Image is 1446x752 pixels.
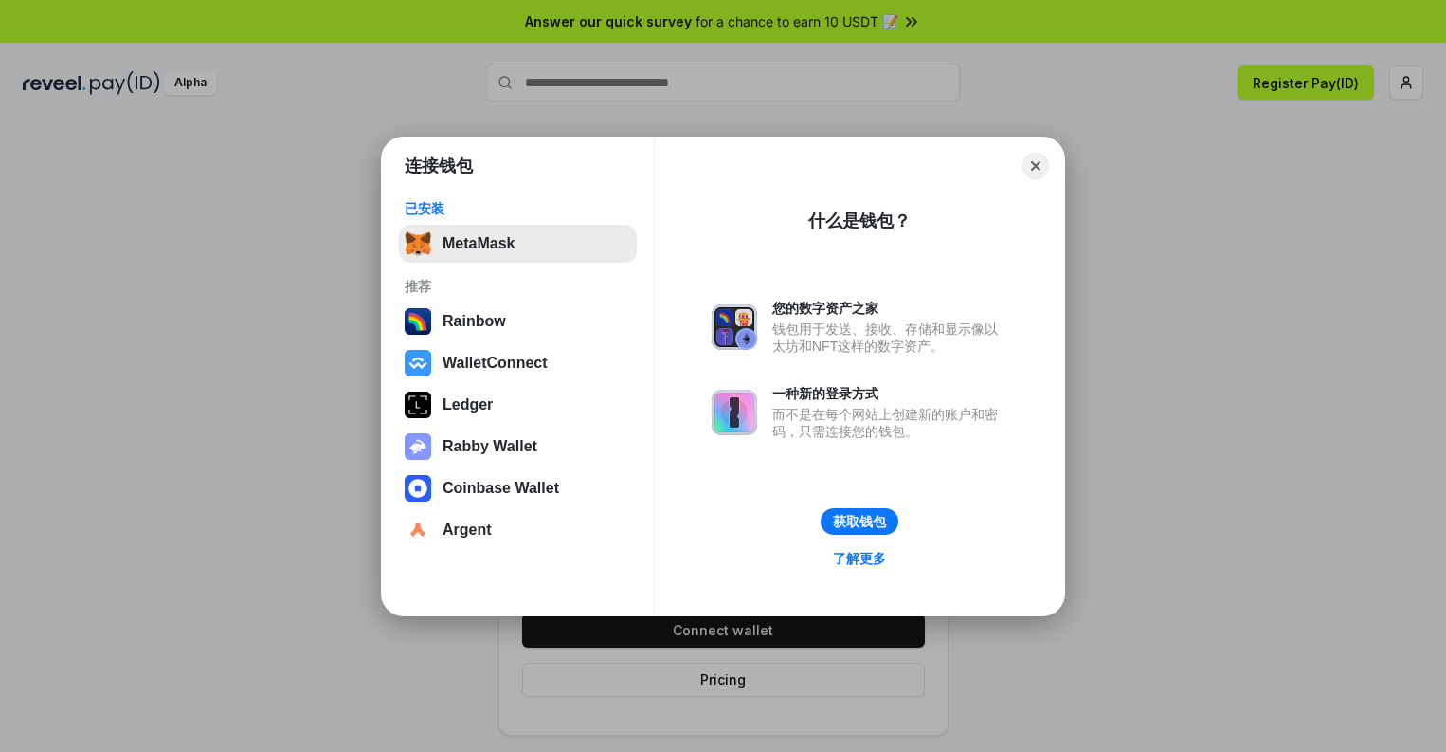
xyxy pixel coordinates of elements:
img: svg+xml,%3Csvg%20xmlns%3D%22http%3A%2F%2Fwww.w3.org%2F2000%2Fsvg%22%20fill%3D%22none%22%20viewBox... [712,390,757,435]
div: 推荐 [405,278,631,295]
img: svg+xml,%3Csvg%20xmlns%3D%22http%3A%2F%2Fwww.w3.org%2F2000%2Fsvg%22%20fill%3D%22none%22%20viewBox... [712,304,757,350]
div: 什么是钱包？ [808,210,911,232]
img: svg+xml,%3Csvg%20xmlns%3D%22http%3A%2F%2Fwww.w3.org%2F2000%2Fsvg%22%20fill%3D%22none%22%20viewBox... [405,433,431,460]
button: Rabby Wallet [399,428,637,466]
div: 了解更多 [833,550,886,567]
button: WalletConnect [399,344,637,382]
div: MetaMask [443,235,515,252]
div: Argent [443,522,492,539]
div: 钱包用于发送、接收、存储和显示像以太坊和NFT这样的数字资产。 [772,321,1007,355]
img: svg+xml,%3Csvg%20xmlns%3D%22http%3A%2F%2Fwww.w3.org%2F2000%2Fsvg%22%20width%3D%2228%22%20height%3... [405,392,431,418]
button: Close [1022,153,1049,179]
div: 已安装 [405,200,631,217]
button: MetaMask [399,225,637,263]
div: 获取钱包 [833,513,886,530]
img: svg+xml,%3Csvg%20width%3D%2228%22%20height%3D%2228%22%20viewBox%3D%220%200%2028%2028%22%20fill%3D... [405,517,431,543]
div: Rainbow [443,313,506,330]
div: 而不是在每个网站上创建新的账户和密码，只需连接您的钱包。 [772,406,1007,440]
img: svg+xml,%3Csvg%20fill%3D%22none%22%20height%3D%2233%22%20viewBox%3D%220%200%2035%2033%22%20width%... [405,230,431,257]
div: Coinbase Wallet [443,480,559,497]
a: 了解更多 [822,546,897,571]
button: Argent [399,511,637,549]
div: Ledger [443,396,493,413]
button: Rainbow [399,303,637,340]
h1: 连接钱包 [405,155,473,177]
img: svg+xml,%3Csvg%20width%3D%2228%22%20height%3D%2228%22%20viewBox%3D%220%200%2028%2028%22%20fill%3D... [405,350,431,376]
div: 一种新的登录方式 [772,385,1007,402]
button: 获取钱包 [821,508,898,535]
div: WalletConnect [443,355,548,372]
div: 您的数字资产之家 [772,300,1007,317]
button: Coinbase Wallet [399,469,637,507]
button: Ledger [399,386,637,424]
div: Rabby Wallet [443,438,537,455]
img: svg+xml,%3Csvg%20width%3D%22120%22%20height%3D%22120%22%20viewBox%3D%220%200%20120%20120%22%20fil... [405,308,431,335]
img: svg+xml,%3Csvg%20width%3D%2228%22%20height%3D%2228%22%20viewBox%3D%220%200%2028%2028%22%20fill%3D... [405,475,431,502]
